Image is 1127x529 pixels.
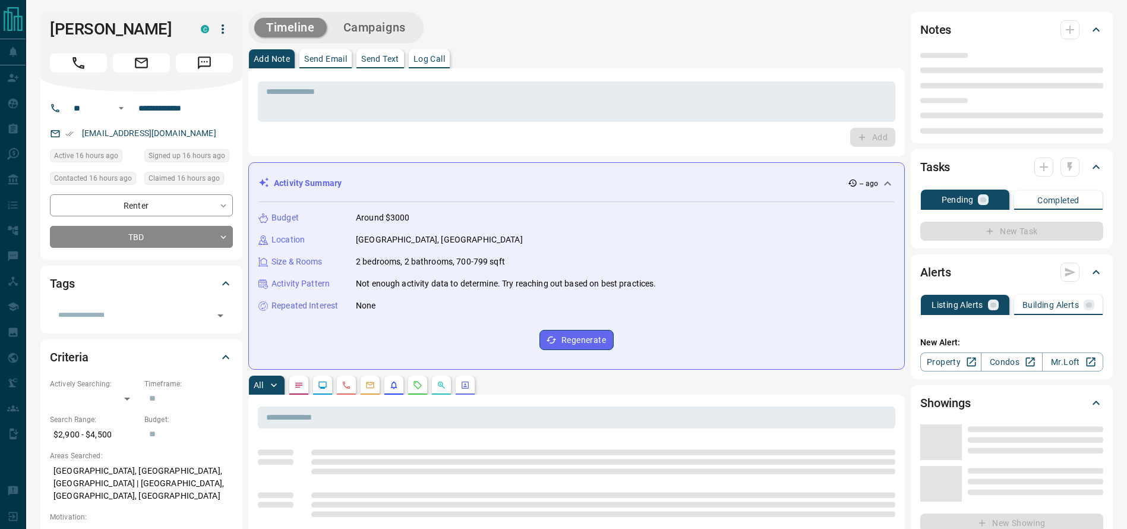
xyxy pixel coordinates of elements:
[50,379,138,389] p: Actively Searching:
[920,263,951,282] h2: Alerts
[274,177,342,190] p: Activity Summary
[50,274,74,293] h2: Tags
[50,149,138,166] div: Sun Sep 14 2025
[920,20,951,39] h2: Notes
[50,512,233,522] p: Motivation:
[50,343,233,371] div: Criteria
[50,348,89,367] h2: Criteria
[201,25,209,33] div: condos.ca
[1022,301,1079,309] p: Building Alerts
[50,226,233,248] div: TBD
[1042,352,1103,371] a: Mr.Loft
[254,381,263,389] p: All
[144,172,233,188] div: Sun Sep 14 2025
[981,352,1042,371] a: Condos
[50,451,233,461] p: Areas Searched:
[920,389,1103,417] div: Showings
[365,380,375,390] svg: Emails
[942,196,974,204] p: Pending
[50,414,138,425] p: Search Range:
[356,300,376,312] p: None
[920,15,1103,44] div: Notes
[460,380,470,390] svg: Agent Actions
[272,256,323,268] p: Size & Rooms
[413,55,445,63] p: Log Call
[272,212,299,224] p: Budget
[920,258,1103,286] div: Alerts
[272,278,330,290] p: Activity Pattern
[304,55,347,63] p: Send Email
[356,212,410,224] p: Around $3000
[272,300,338,312] p: Repeated Interest
[254,55,290,63] p: Add Note
[920,158,950,177] h2: Tasks
[920,153,1103,181] div: Tasks
[50,194,233,216] div: Renter
[82,128,216,138] a: [EMAIL_ADDRESS][DOMAIN_NAME]
[114,101,128,115] button: Open
[920,393,971,413] h2: Showings
[860,178,878,189] p: -- ago
[176,53,233,73] span: Message
[254,18,327,37] button: Timeline
[332,18,418,37] button: Campaigns
[356,278,656,290] p: Not enough activity data to determine. Try reaching out based on best practices.
[50,20,183,39] h1: [PERSON_NAME]
[144,414,233,425] p: Budget:
[356,256,505,268] p: 2 bedrooms, 2 bathrooms, 700-799 sqft
[65,130,74,138] svg: Email Verified
[113,53,170,73] span: Email
[50,269,233,298] div: Tags
[294,380,304,390] svg: Notes
[920,336,1103,349] p: New Alert:
[361,55,399,63] p: Send Text
[413,380,422,390] svg: Requests
[920,352,981,371] a: Property
[539,330,614,350] button: Regenerate
[54,172,132,184] span: Contacted 16 hours ago
[356,234,523,246] p: [GEOGRAPHIC_DATA], [GEOGRAPHIC_DATA]
[1037,196,1079,204] p: Completed
[149,150,225,162] span: Signed up 16 hours ago
[50,461,233,506] p: [GEOGRAPHIC_DATA], [GEOGRAPHIC_DATA], [GEOGRAPHIC_DATA] | [GEOGRAPHIC_DATA], [GEOGRAPHIC_DATA], [...
[50,172,138,188] div: Sun Sep 14 2025
[144,379,233,389] p: Timeframe:
[50,425,138,445] p: $2,900 - $4,500
[149,172,220,184] span: Claimed 16 hours ago
[50,53,107,73] span: Call
[318,380,327,390] svg: Lead Browsing Activity
[54,150,118,162] span: Active 16 hours ago
[258,172,895,194] div: Activity Summary-- ago
[932,301,983,309] p: Listing Alerts
[212,307,229,324] button: Open
[342,380,351,390] svg: Calls
[437,380,446,390] svg: Opportunities
[144,149,233,166] div: Sun Sep 14 2025
[389,380,399,390] svg: Listing Alerts
[272,234,305,246] p: Location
